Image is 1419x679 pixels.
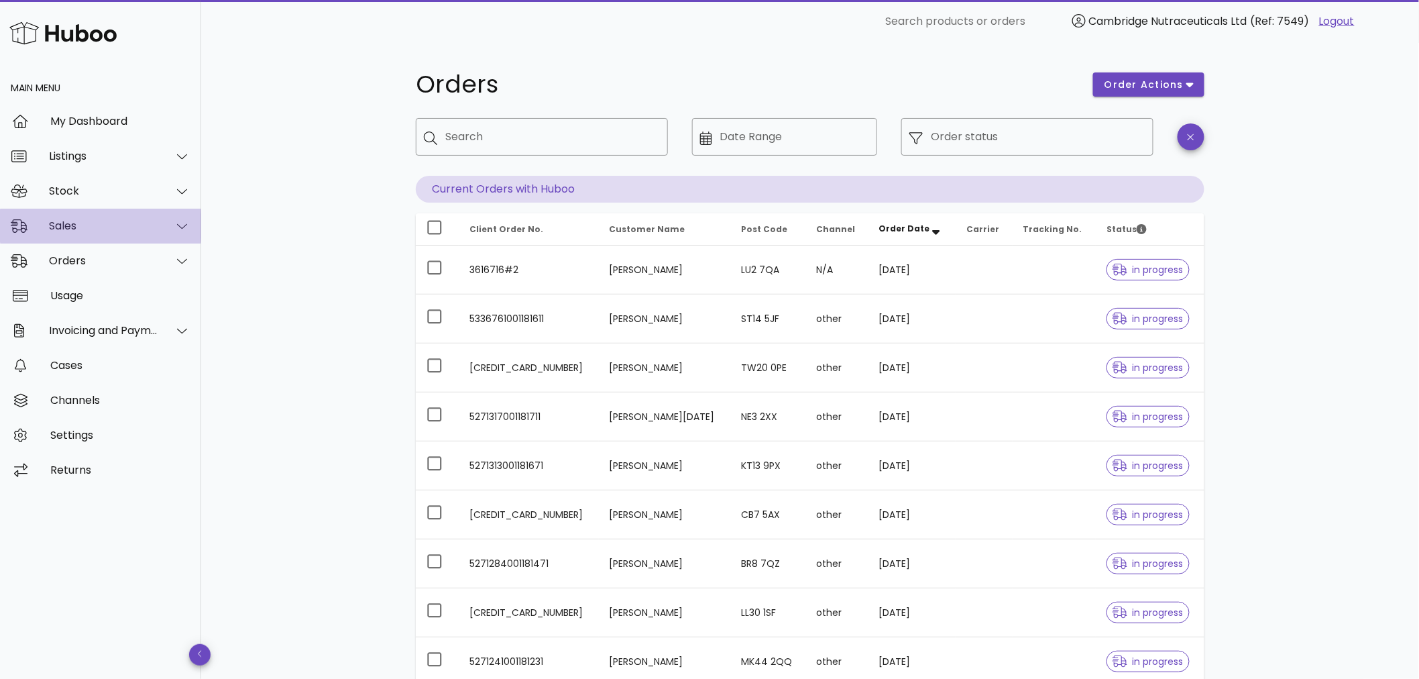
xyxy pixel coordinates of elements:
span: Post Code [741,223,787,235]
a: Logout [1319,13,1355,30]
th: Tracking No. [1013,213,1096,246]
td: [PERSON_NAME] [599,490,730,539]
td: KT13 9PX [730,441,805,490]
td: NE3 2XX [730,393,805,441]
td: [PERSON_NAME] [599,441,730,490]
span: Customer Name [610,223,685,235]
td: [DATE] [868,539,956,588]
span: Tracking No. [1023,223,1082,235]
div: Returns [50,464,190,476]
th: Client Order No. [459,213,599,246]
td: 5271313001181671 [459,441,599,490]
td: other [805,344,868,393]
span: in progress [1113,608,1184,617]
td: [PERSON_NAME] [599,246,730,295]
td: [CREDIT_CARD_NUMBER] [459,490,599,539]
td: other [805,539,868,588]
img: Huboo Logo [9,19,117,48]
h1: Orders [416,72,1077,97]
td: [PERSON_NAME] [599,588,730,637]
span: Channel [816,223,855,235]
div: Stock [49,185,158,197]
div: Listings [49,150,158,162]
span: in progress [1113,314,1184,323]
span: Order Date [879,223,930,234]
div: Settings [50,429,190,441]
td: [CREDIT_CARD_NUMBER] [459,344,599,393]
span: Status [1106,223,1147,235]
td: 5271284001181471 [459,539,599,588]
td: [PERSON_NAME] [599,344,730,393]
span: in progress [1113,265,1184,274]
td: [DATE] [868,344,956,393]
td: N/A [805,246,868,295]
span: (Ref: 7549) [1251,13,1310,29]
td: BR8 7QZ [730,539,805,588]
th: Post Code [730,213,805,246]
span: in progress [1113,412,1184,421]
th: Status [1096,213,1204,246]
td: [PERSON_NAME][DATE] [599,393,730,441]
th: Channel [805,213,868,246]
td: [DATE] [868,490,956,539]
span: Client Order No. [469,223,543,235]
td: ST14 5JF [730,295,805,344]
p: Current Orders with Huboo [416,176,1204,203]
td: [DATE] [868,588,956,637]
td: [DATE] [868,246,956,295]
td: CB7 5AX [730,490,805,539]
td: [DATE] [868,295,956,344]
th: Carrier [956,213,1012,246]
span: in progress [1113,363,1184,372]
td: other [805,295,868,344]
td: other [805,441,868,490]
span: in progress [1113,559,1184,568]
div: My Dashboard [50,115,190,127]
td: [PERSON_NAME] [599,539,730,588]
div: Sales [49,219,158,232]
td: LL30 1SF [730,588,805,637]
span: in progress [1113,461,1184,470]
td: [CREDIT_CARD_NUMBER] [459,588,599,637]
span: Carrier [966,223,999,235]
button: order actions [1093,72,1204,97]
td: TW20 0PE [730,344,805,393]
td: 3616716#2 [459,246,599,295]
td: [PERSON_NAME] [599,295,730,344]
div: Cases [50,359,190,372]
td: 5271317001181711 [459,393,599,441]
span: in progress [1113,657,1184,666]
span: in progress [1113,510,1184,519]
td: LU2 7QA [730,246,805,295]
td: other [805,588,868,637]
span: order actions [1104,78,1184,92]
td: 5336761001181611 [459,295,599,344]
td: other [805,393,868,441]
div: Usage [50,289,190,302]
th: Order Date: Sorted descending. Activate to remove sorting. [868,213,956,246]
td: other [805,490,868,539]
div: Orders [49,254,158,267]
div: Invoicing and Payments [49,324,158,337]
div: Channels [50,394,190,407]
td: [DATE] [868,393,956,441]
th: Customer Name [599,213,730,246]
td: [DATE] [868,441,956,490]
span: Cambridge Nutraceuticals Ltd [1089,13,1247,29]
